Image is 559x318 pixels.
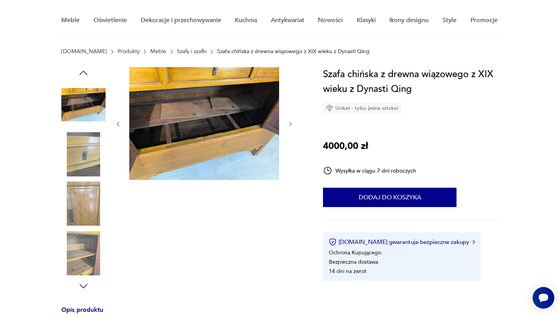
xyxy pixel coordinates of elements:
img: Zdjęcie produktu Szafa chińska z drewna wiązowego z XIX wieku z Dynasti Qing [61,181,106,226]
li: 14 dni na zwrot [329,268,366,275]
a: Meble [150,48,166,55]
h1: Szafa chińska z drewna wiązowego z XIX wieku z Dynasti Qing [323,67,497,97]
a: Promocje [470,5,498,35]
img: Ikona diamentu [326,105,333,112]
a: Style [443,5,457,35]
img: Zdjęcie produktu Szafa chińska z drewna wiązowego z XIX wieku z Dynasti Qing [129,67,279,180]
img: Zdjęcie produktu Szafa chińska z drewna wiązowego z XIX wieku z Dynasti Qing [61,231,106,275]
a: Antykwariat [271,5,304,35]
a: Klasyki [357,5,376,35]
p: 4000,00 zł [323,139,368,154]
a: Produkty [118,48,140,55]
div: Unikat - tylko jedna sztuka! [323,102,401,114]
li: Ochrona Kupującego [329,249,381,256]
button: [DOMAIN_NAME] gwarantuje bezpieczne zakupy [329,238,474,246]
iframe: Smartsupp widget button [533,287,554,309]
a: Ikony designu [389,5,429,35]
img: Zdjęcie produktu Szafa chińska z drewna wiązowego z XIX wieku z Dynasti Qing [61,83,106,127]
div: Wysyłka w ciągu 7 dni roboczych [323,166,416,175]
a: Kuchnia [235,5,257,35]
a: Nowości [318,5,343,35]
a: Oświetlenie [94,5,127,35]
img: Zdjęcie produktu Szafa chińska z drewna wiązowego z XIX wieku z Dynasti Qing [61,132,106,176]
img: Ikona certyfikatu [329,238,337,246]
img: Ikona strzałki w prawo [472,240,475,244]
p: Szafa chińska z drewna wiązowego z XIX wieku z Dynasti Qing [217,48,370,55]
button: Dodaj do koszyka [323,188,457,207]
a: Szafy i szafki [177,48,207,55]
a: Dekoracje i przechowywanie [141,5,221,35]
a: [DOMAIN_NAME] [61,48,107,55]
li: Bezpieczna dostawa [329,258,378,266]
a: Meble [61,5,80,35]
